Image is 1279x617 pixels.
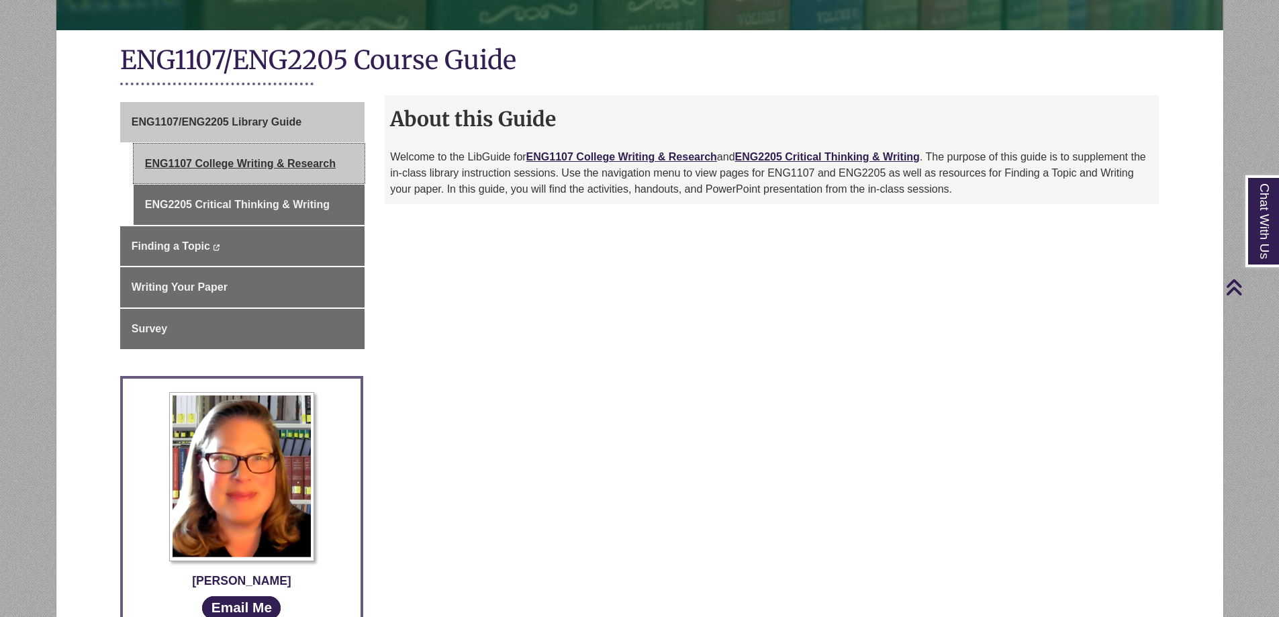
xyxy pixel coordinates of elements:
[120,44,1159,79] h1: ENG1107/ENG2205 Course Guide
[120,267,365,307] a: Writing Your Paper
[132,281,228,293] span: Writing Your Paper
[132,240,210,252] span: Finding a Topic
[526,151,717,162] a: ENG1107 College Writing & Research
[132,116,301,128] span: ENG1107/ENG2205 Library Guide
[385,102,1159,136] h2: About this Guide
[735,151,920,162] a: ENG2205 Critical Thinking & Writing
[1225,278,1276,296] a: Back to Top
[133,571,350,590] div: [PERSON_NAME]
[120,102,365,142] a: ENG1107/ENG2205 Library Guide
[132,323,167,334] span: Survey
[134,185,365,225] a: ENG2205 Critical Thinking & Writing
[120,226,365,267] a: Finding a Topic
[169,392,314,561] img: Profile Photo
[120,102,365,349] div: Guide Page Menu
[390,149,1153,197] p: Welcome to the LibGuide for and . The purpose of this guide is to supplement the in-class library...
[134,144,365,184] a: ENG1107 College Writing & Research
[213,244,220,250] i: This link opens in a new window
[120,309,365,349] a: Survey
[133,392,350,590] a: Profile Photo [PERSON_NAME]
